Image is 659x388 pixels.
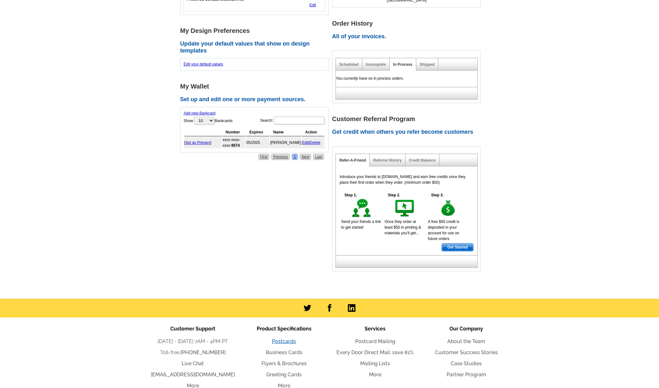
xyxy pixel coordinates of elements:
a: Postcard Mailing [355,338,395,344]
th: Expires [246,128,269,136]
h1: Order History [332,20,484,27]
a: Previous [271,154,290,160]
a: Flyers & Brochures [261,360,307,366]
li: [DATE] - [DATE] 7AM - 4PM PT [147,338,238,345]
a: Greeting Cards [266,372,302,378]
span: Product Specifications [257,326,311,332]
a: Delete [310,140,321,145]
span: Once they order at least $50 in printing & materials you'll get... [385,219,421,235]
em: You currently have no in process orders. [336,76,404,81]
a: Scheduled [339,62,359,67]
h2: Set up and edit one or more payment sources. [180,96,332,103]
a: Set as Primary [185,140,210,145]
a: Mailing Lists [360,360,390,366]
h2: Update your default values that show on design templates [180,40,332,54]
h1: Customer Referral Program [332,116,484,122]
a: Shipped [420,62,435,67]
a: Edit [302,140,309,145]
a: Every Door Direct Mail: save 81% [336,349,414,355]
a: About the Team [447,338,485,344]
input: Search: [274,117,324,124]
a: Incomplete [366,62,386,67]
h5: Step 3. [428,192,447,198]
label: Show Bankcards [184,116,233,125]
iframe: LiveChat chat widget [532,241,659,388]
td: [PERSON_NAME] [270,137,301,148]
img: step-1.gif [351,198,373,219]
h1: My Design Preferences [180,28,332,34]
td: 05/2025 [246,137,269,148]
a: In Process [393,62,412,67]
a: Get Started [442,243,474,251]
h2: Get credit when others you refer become customers [332,129,484,136]
a: Credit Balance [409,158,436,163]
h5: Step 1. [341,192,360,198]
h5: Step 2. [385,192,404,198]
label: Search: [260,116,325,125]
a: [PHONE_NUMBER] [181,349,226,355]
h1: My Wallet [180,83,332,90]
span: Customer Support [170,326,215,332]
p: Introduce your friends to [DOMAIN_NAME] and earn free credits once they place their first order w... [340,174,474,185]
span: Get Started [442,243,473,251]
h2: All of your invoices. [332,33,484,40]
span: Services [365,326,386,332]
li: Toll-free: [147,349,238,356]
span: Send your friends a link to get started [341,219,381,230]
a: Next [300,154,311,160]
a: First [258,154,269,160]
a: 1 [292,154,298,160]
th: Name [270,128,301,136]
td: [ ] [184,137,222,148]
a: [EMAIL_ADDRESS][DOMAIN_NAME] [151,372,235,378]
a: Last [313,154,324,160]
th: Number [223,128,246,136]
strong: 9574 [231,143,240,148]
a: Live Chat [182,360,204,366]
span: A free $50 credit is deposited in your account for use on future orders [428,219,459,241]
a: Customer Success Stories [435,349,498,355]
img: step-2.gif [394,198,416,219]
a: Refer-A-Friend [339,158,366,163]
a: Referral History [373,158,402,163]
a: Business Cards [266,349,302,355]
a: Postcards [272,338,296,344]
th: Action [302,128,324,136]
td: xxxx-xxxx-xxxx- [223,137,246,148]
select: ShowBankcards [194,117,214,125]
a: Add new Bankcard [184,111,216,115]
a: Edit your default values [184,62,223,66]
a: More [369,372,381,378]
a: Case Studies [451,360,482,366]
a: Edit [310,3,316,7]
span: Our Company [449,326,483,332]
a: Partner Program [447,372,486,378]
img: step-3.gif [437,198,459,219]
td: | [302,137,324,148]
